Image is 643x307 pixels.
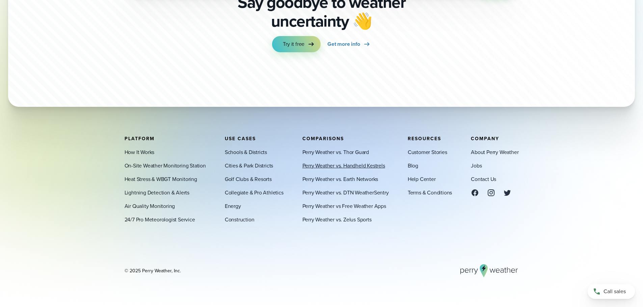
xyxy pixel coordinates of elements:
a: Customer Stories [408,148,447,156]
span: Resources [408,135,441,142]
a: About Perry Weather [471,148,518,156]
a: On-Site Weather Monitoring Station [125,161,206,170]
a: Jobs [471,161,482,170]
a: Try it free [272,36,321,52]
a: Perry Weather vs. Zelus Sports [302,215,372,223]
span: Comparisons [302,135,344,142]
a: Lightning Detection & Alerts [125,188,189,196]
a: Perry Weather vs. Handheld Kestrels [302,161,385,170]
a: Terms & Conditions [408,188,452,196]
span: Company [471,135,499,142]
span: Call sales [604,287,626,296]
a: Construction [225,215,254,223]
span: Get more info [327,40,360,48]
a: Cities & Park Districts [225,161,273,170]
a: Heat Stress & WBGT Monitoring [125,175,197,183]
a: 24/7 Pro Meteorologist Service [125,215,195,223]
a: Perry Weather vs Free Weather Apps [302,202,386,210]
span: Platform [125,135,155,142]
a: Get more info [327,36,371,52]
a: Golf Clubs & Resorts [225,175,272,183]
span: Use Cases [225,135,256,142]
div: © 2025 Perry Weather, Inc. [125,267,181,274]
a: Blog [408,161,418,170]
a: Schools & Districts [225,148,267,156]
a: How It Works [125,148,155,156]
a: Collegiate & Pro Athletics [225,188,284,196]
a: Perry Weather vs. Thor Guard [302,148,369,156]
a: Contact Us [471,175,496,183]
a: Help Center [408,175,436,183]
a: Air Quality Monitoring [125,202,175,210]
a: Perry Weather vs. Earth Networks [302,175,378,183]
a: Perry Weather vs. DTN WeatherSentry [302,188,389,196]
a: Call sales [588,284,635,299]
a: Energy [225,202,241,210]
span: Try it free [283,40,304,48]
